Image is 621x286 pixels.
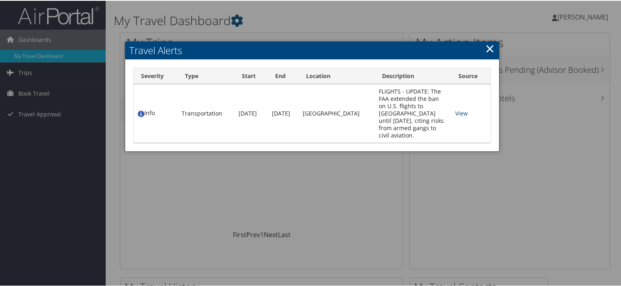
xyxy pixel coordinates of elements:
[375,68,451,83] th: Description
[451,68,491,83] th: Source
[134,83,178,142] td: Info
[268,68,299,83] th: End: activate to sort column ascending
[485,39,495,56] a: Close
[299,83,375,142] td: [GEOGRAPHIC_DATA]
[178,83,235,142] td: Transportation
[455,109,468,116] a: View
[134,68,178,83] th: Severity: activate to sort column ascending
[299,68,375,83] th: Location
[125,41,499,59] h2: Travel Alerts
[375,83,451,142] td: FLIGHTS - UPDATE: The FAA extended the ban on U.S. flights to [GEOGRAPHIC_DATA] until [DATE], cit...
[268,83,299,142] td: [DATE]
[138,110,144,116] img: alert-flat-solid-info.png
[235,83,268,142] td: [DATE]
[235,68,268,83] th: Start: activate to sort column ascending
[178,68,235,83] th: Type: activate to sort column ascending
